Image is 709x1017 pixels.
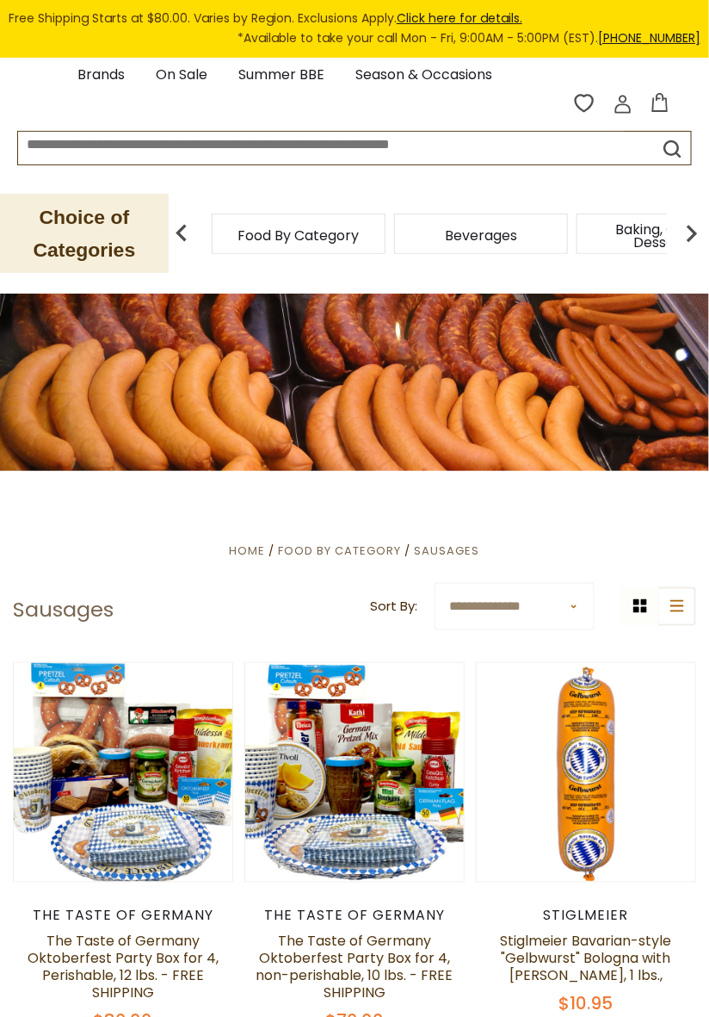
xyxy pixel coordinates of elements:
[14,663,232,882] img: The Taste of Germany Oktoberfest Party Box for 4, Perishable, 12 lbs. - FREE SHIPPING
[501,932,672,986] a: Stiglmeier Bavarian-style "Gelbwurst" Bologna with [PERSON_NAME], 1 lbs.,
[559,992,613,1016] span: $10.95
[238,64,324,87] a: Summer BBE
[238,229,360,242] a: Food By Category
[370,596,417,617] label: Sort By:
[477,663,695,882] img: Stiglmeier Bavarian-style "Gelbwurst" Bologna with Parsley, 1 lbs.,
[237,28,700,48] span: *Available to take your call Mon - Fri, 9:00AM - 5:00PM (EST).
[28,932,219,1003] a: The Taste of Germany Oktoberfest Party Box for 4, Perishable, 12 lbs. - FREE SHIPPING
[598,29,700,47] a: [PHONE_NUMBER]
[355,64,492,87] a: Season & Occasions
[256,932,453,1003] a: The Taste of Germany Oktoberfest Party Box for 4, non-perishable, 10 lbs. - FREE SHIPPING
[245,663,464,882] img: The Taste of Germany Oktoberfest Party Box for 4, non-perishable, 10 lbs. - FREE SHIPPING
[476,908,696,925] div: Stiglmeier
[164,216,199,251] img: previous arrow
[77,64,125,87] a: Brands
[278,543,401,559] a: Food By Category
[675,216,709,251] img: next arrow
[13,908,233,925] div: The Taste of Germany
[244,908,465,925] div: The Taste of Germany
[13,597,114,623] h1: Sausages
[415,543,480,559] a: Sausages
[229,543,265,559] a: Home
[445,229,517,242] a: Beverages
[156,64,207,87] a: On Sale
[9,9,700,49] div: Free Shipping Starts at $80.00. Varies by Region. Exclusions Apply.
[397,9,522,27] a: Click here for details.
